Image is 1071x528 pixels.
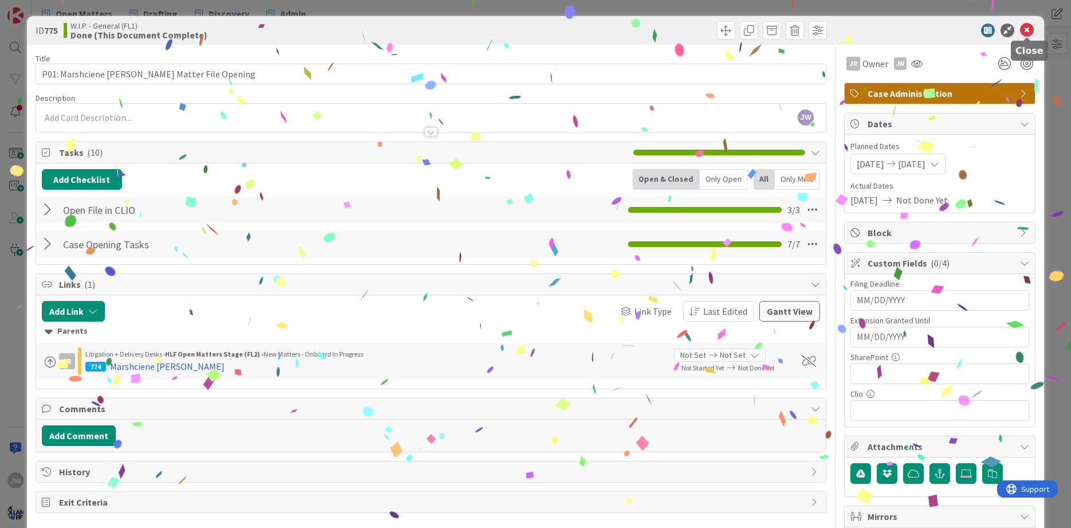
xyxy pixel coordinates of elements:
span: ( 0/4 ) [931,257,950,269]
input: MM/DD/YYYY [857,327,1023,347]
b: 775 [44,25,58,36]
span: 7 / 7 [787,237,800,251]
div: JR [59,353,75,369]
button: Add Checklist [42,169,122,190]
div: Parents [45,325,818,338]
input: Add Checklist... [59,234,317,255]
input: type card name here... [36,64,827,84]
b: HLF Open Matters Stage (FL2) › [165,350,264,358]
span: [DATE] [850,193,878,207]
span: Not Set [720,349,746,361]
span: Links [59,277,806,291]
span: [DATE] [898,157,925,171]
span: Tasks [59,146,628,159]
span: ID [36,24,58,37]
span: Attachments [868,440,1014,453]
input: MM/DD/YYYY [857,291,1023,310]
span: Description [36,93,75,103]
span: Block [868,226,1014,240]
span: Actual Dates [850,180,1029,192]
span: Last Edited [703,304,747,318]
div: JR [846,57,860,71]
span: Not Set [680,349,706,361]
div: JW [894,57,907,70]
span: W.I.P. - General (FL1) [70,21,207,30]
span: Link Type [634,304,672,318]
span: ( 10 ) [87,147,103,158]
span: Mirrors [868,510,1014,523]
span: [DATE] [857,157,884,171]
span: Custom Fields [868,256,1014,270]
div: Filing Deadline [850,280,1029,288]
button: Last Edited [683,301,754,322]
div: Extension Granted Until [850,316,1029,324]
button: Gantt View [759,301,820,322]
b: Done (This Document Complete) [70,30,207,40]
span: Not Started Yet [681,363,724,372]
span: Dates [868,117,1014,131]
button: Add Comment [42,425,116,446]
div: Marshciene [PERSON_NAME] [110,359,225,373]
span: Exit Criteria [59,495,806,509]
span: Case Administration [868,87,1014,100]
span: Comments [59,402,806,416]
span: ( 1 ) [84,279,95,290]
span: JW [798,109,814,126]
span: New Matters - Onboard In Progress [264,350,363,358]
span: Planned Dates [850,140,1029,152]
div: 774 [85,362,106,371]
span: Owner [862,57,888,71]
span: 3 / 3 [787,203,800,217]
label: Title [36,53,50,64]
div: All [754,169,775,190]
div: Only Open [700,169,748,190]
div: Only Mine [775,169,820,190]
span: History [59,465,806,479]
h5: Close [1015,45,1043,56]
button: Add Link [42,301,105,322]
span: Not Done Yet [738,363,775,372]
div: SharePoint [850,353,1029,361]
div: Clio [850,390,1029,398]
span: Support [24,2,52,15]
span: Litigation + Delivery Desks › [85,350,165,358]
div: Open & Closed [633,169,700,190]
input: Add Checklist... [59,200,317,220]
span: Not Done Yet [896,193,948,207]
